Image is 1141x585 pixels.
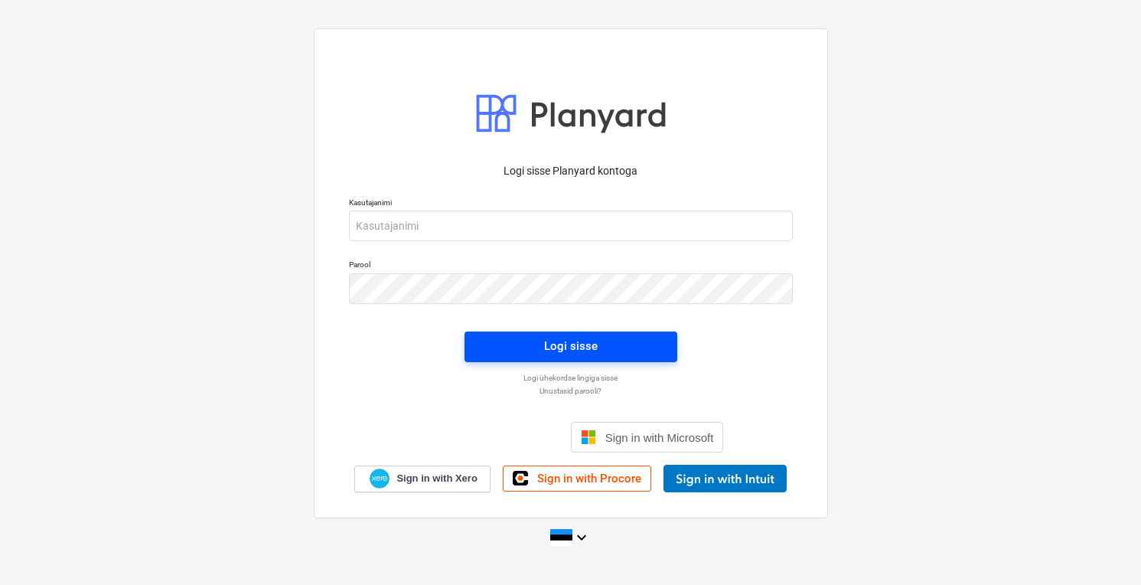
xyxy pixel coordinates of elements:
iframe: Sign in with Google Button [410,420,566,454]
button: Logi sisse [465,332,677,362]
p: Logi sisse Planyard kontoga [349,163,793,179]
span: Sign in with Procore [537,472,641,485]
i: keyboard_arrow_down [572,528,591,547]
p: Parool [349,260,793,273]
span: Sign in with Microsoft [605,431,714,444]
input: Kasutajanimi [349,211,793,241]
div: Logi sisse [544,336,598,356]
a: Sign in with Procore [503,466,651,492]
p: Kasutajanimi [349,198,793,211]
img: Microsoft logo [581,430,596,445]
span: Sign in with Xero [396,472,477,485]
a: Logi ühekordse lingiga sisse [341,373,800,383]
a: Sign in with Xero [354,466,491,492]
a: Unustasid parooli? [341,386,800,396]
img: Xero logo [370,469,390,489]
